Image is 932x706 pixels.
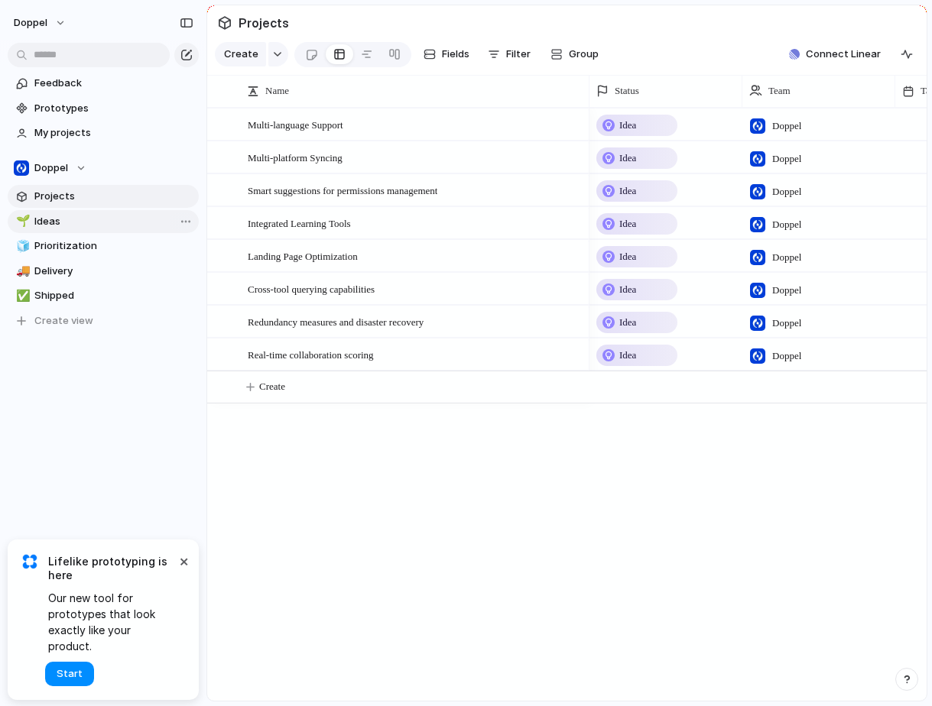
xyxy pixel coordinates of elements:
[248,148,343,166] span: Multi-platform Syncing
[772,151,801,167] span: Doppel
[174,552,193,570] button: Dismiss
[14,264,29,279] button: 🚚
[248,115,343,133] span: Multi-language Support
[14,15,47,31] span: Doppel
[259,379,285,394] span: Create
[34,189,193,204] span: Projects
[34,264,193,279] span: Delivery
[57,666,83,682] span: Start
[7,11,74,35] button: Doppel
[543,42,606,66] button: Group
[248,280,375,297] span: Cross-tool querying capabilities
[224,47,258,62] span: Create
[619,216,636,232] span: Idea
[235,9,292,37] span: Projects
[14,288,29,303] button: ✅
[16,262,27,280] div: 🚚
[806,47,881,62] span: Connect Linear
[34,125,193,141] span: My projects
[8,260,199,283] a: 🚚Delivery
[619,282,636,297] span: Idea
[772,217,801,232] span: Doppel
[215,42,266,66] button: Create
[248,181,437,199] span: Smart suggestions for permissions management
[248,345,374,363] span: Real-time collaboration scoring
[506,47,531,62] span: Filter
[569,47,599,62] span: Group
[619,249,636,264] span: Idea
[14,238,29,254] button: 🧊
[8,157,199,180] button: Doppel
[16,212,27,230] div: 🌱
[248,247,358,264] span: Landing Page Optimization
[768,83,791,99] span: Team
[45,662,94,686] button: Start
[34,238,193,254] span: Prioritization
[8,97,199,120] a: Prototypes
[417,42,476,66] button: Fields
[34,288,193,303] span: Shipped
[619,183,636,199] span: Idea
[48,590,176,654] span: Our new tool for prototypes that look exactly like your product.
[265,83,289,99] span: Name
[615,83,639,99] span: Status
[8,185,199,208] a: Projects
[772,283,801,298] span: Doppel
[248,214,351,232] span: Integrated Learning Tools
[8,121,199,144] a: My projects
[14,214,29,229] button: 🌱
[34,160,68,176] span: Doppel
[8,284,199,307] a: ✅Shipped
[619,151,636,166] span: Idea
[8,210,199,233] a: 🌱Ideas
[772,250,801,265] span: Doppel
[619,315,636,330] span: Idea
[8,309,199,332] button: Create view
[8,235,199,257] a: 🧊Prioritization
[482,42,537,66] button: Filter
[48,555,176,582] span: Lifelike prototyping is here
[772,348,801,364] span: Doppel
[16,238,27,255] div: 🧊
[34,214,193,229] span: Ideas
[619,118,636,133] span: Idea
[34,76,193,91] span: Feedback
[248,313,424,330] span: Redundancy measures and disaster recovery
[772,118,801,134] span: Doppel
[34,313,93,329] span: Create view
[34,101,193,116] span: Prototypes
[772,184,801,199] span: Doppel
[772,316,801,331] span: Doppel
[442,47,469,62] span: Fields
[619,348,636,363] span: Idea
[783,43,887,66] button: Connect Linear
[8,72,199,95] a: Feedback
[16,287,27,305] div: ✅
